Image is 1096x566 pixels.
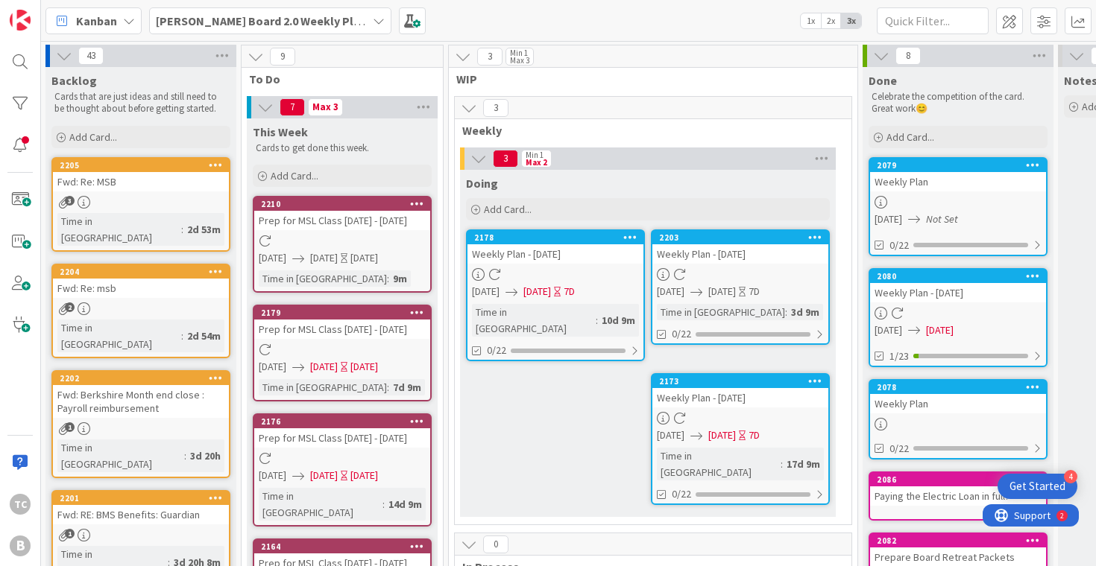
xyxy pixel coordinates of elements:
span: Kanban [76,12,117,30]
div: 2082 [870,534,1046,547]
span: This Week [253,124,308,139]
div: 9m [389,270,411,287]
span: : [181,221,183,238]
b: [PERSON_NAME] Board 2.0 Weekly Planning [156,13,391,28]
span: Done [869,73,897,88]
span: 0/22 [672,326,691,342]
a: 2205Fwd: Re: MSBTime in [GEOGRAPHIC_DATA]:2d 53m [51,157,230,252]
div: Time in [GEOGRAPHIC_DATA] [259,379,387,395]
span: Add Card... [886,130,934,144]
div: 2202Fwd: Berkshire Month end close : Payroll reimbursement [53,372,229,418]
a: 2173Weekly Plan - [DATE][DATE][DATE]7DTime in [GEOGRAPHIC_DATA]:17d 9m0/22 [651,373,830,505]
div: 2179Prep for MSL Class [DATE] - [DATE] [254,306,430,339]
div: Prep for MSL Class [DATE] - [DATE] [254,428,430,448]
div: Time in [GEOGRAPHIC_DATA] [57,319,181,352]
span: Add Card... [484,203,532,216]
span: 9 [270,48,295,66]
div: Time in [GEOGRAPHIC_DATA] [657,448,781,480]
a: 2203Weekly Plan - [DATE][DATE][DATE]7DTime in [GEOGRAPHIC_DATA]:3d 9m0/22 [651,229,830,345]
span: 2x [821,13,841,28]
span: 1/23 [889,349,909,364]
div: Fwd: RE: BMS Benefits: Guardian [53,505,229,524]
div: Time in [GEOGRAPHIC_DATA] [657,304,785,320]
p: Cards to get done this week. [256,142,429,154]
span: [DATE] [259,468,286,483]
a: 2204Fwd: Re: msbTime in [GEOGRAPHIC_DATA]:2d 54m [51,264,230,358]
div: 2086 [870,473,1046,486]
div: 2078 [877,382,1046,392]
span: : [785,304,787,320]
div: 2173Weekly Plan - [DATE] [652,375,828,407]
div: Get Started [1010,479,1065,494]
div: B [10,535,31,556]
div: 2203 [652,231,828,244]
div: 2173 [659,376,828,387]
span: 3 [65,196,75,206]
div: 2202 [60,373,229,384]
span: : [387,379,389,395]
div: 2179 [254,306,430,319]
div: 2173 [652,375,828,388]
span: To Do [249,71,424,86]
div: Weekly Plan - [DATE] [467,244,643,264]
span: 43 [78,47,104,65]
div: 7D [749,284,760,299]
span: [DATE] [657,284,684,299]
span: Backlog [51,73,97,88]
div: 17d 9m [783,456,824,472]
span: : [184,448,186,464]
div: 2201 [60,493,229,503]
div: 2201 [53,492,229,505]
a: 2202Fwd: Berkshire Month end close : Payroll reimbursementTime in [GEOGRAPHIC_DATA]:3d 20h [51,370,230,478]
div: 2086Paying the Electric Loan in full? [870,473,1046,506]
div: Max 3 [312,104,338,111]
span: 8 [895,47,921,65]
div: 2d 53m [183,221,224,238]
div: 2 [78,6,81,18]
span: 7 [280,98,305,116]
a: 2179Prep for MSL Class [DATE] - [DATE][DATE][DATE][DATE]Time in [GEOGRAPHIC_DATA]:7d 9m [253,305,432,401]
span: [DATE] [708,284,736,299]
span: 0/22 [672,486,691,502]
div: Time in [GEOGRAPHIC_DATA] [57,439,184,472]
a: 2176Prep for MSL Class [DATE] - [DATE][DATE][DATE][DATE]Time in [GEOGRAPHIC_DATA]:14d 9m [253,413,432,527]
div: Time in [GEOGRAPHIC_DATA] [472,304,596,337]
div: 2203 [659,232,828,243]
div: Weekly Plan [870,394,1046,413]
span: : [596,312,598,328]
div: TC [10,494,31,515]
span: 2 [65,302,75,312]
div: Fwd: Berkshire Month end close : Payroll reimbursement [53,385,229,418]
div: Prep for MSL Class [DATE] - [DATE] [254,319,430,339]
span: [DATE] [875,322,902,338]
div: Weekly Plan - [DATE] [870,283,1046,302]
div: 2082 [877,535,1046,546]
span: [DATE] [708,427,736,443]
span: [DATE] [259,250,286,266]
div: 2d 54m [183,328,224,344]
div: 2176 [254,415,430,428]
div: [DATE] [350,468,378,483]
span: : [781,456,783,472]
div: 2079Weekly Plan [870,159,1046,191]
span: [DATE] [657,427,684,443]
div: 2203Weekly Plan - [DATE] [652,231,828,264]
div: 2080Weekly Plan - [DATE] [870,270,1046,302]
span: Doing [466,176,498,191]
div: Open Get Started checklist, remaining modules: 4 [998,474,1077,499]
p: Celebrate the competition of the card. Great work [872,91,1045,115]
div: 2205 [60,160,229,171]
span: : [181,328,183,344]
div: [DATE] [350,250,378,266]
div: 2178 [467,231,643,244]
span: Add Card... [271,169,318,182]
a: 2178Weekly Plan - [DATE][DATE][DATE]7DTime in [GEOGRAPHIC_DATA]:10d 9m0/22 [466,229,645,361]
a: 2079Weekly Plan[DATE]Not Set0/22 [869,157,1048,256]
div: Fwd: Re: MSB [53,172,229,191]
span: [DATE] [926,322,954,338]
span: Weekly [462,123,833,138]
div: 2178Weekly Plan - [DATE] [467,231,643,264]
div: 2210 [254,197,430,211]
div: Weekly Plan [870,172,1046,191]
div: Time in [GEOGRAPHIC_DATA] [259,488,382,521]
